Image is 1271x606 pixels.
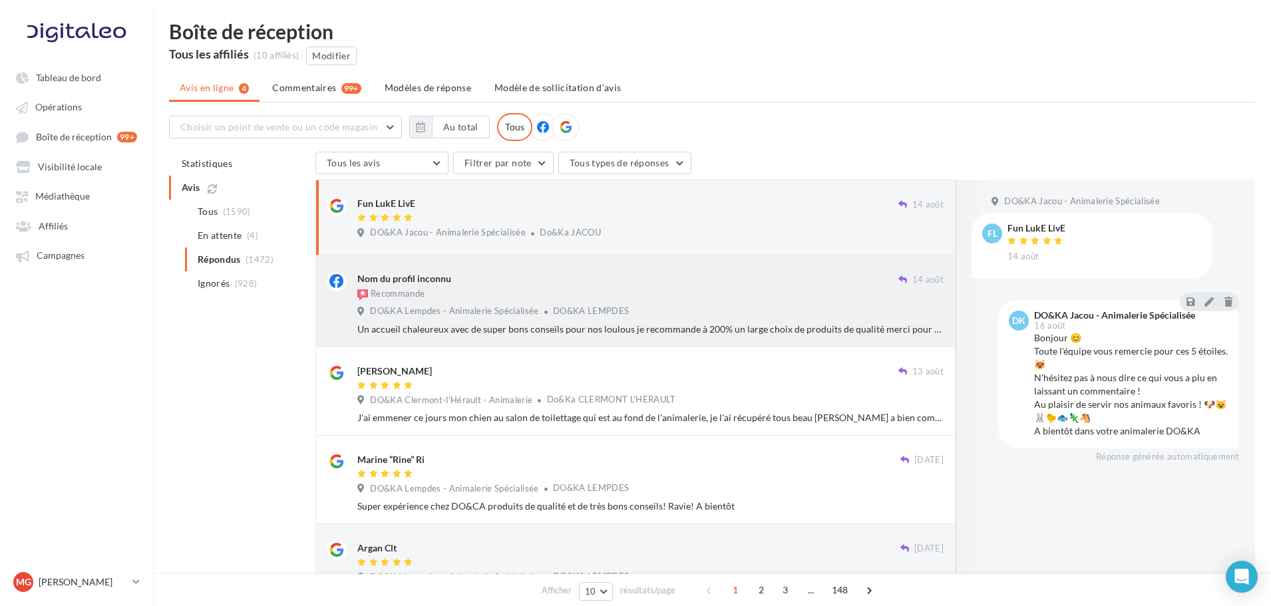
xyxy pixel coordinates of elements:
[235,278,258,289] span: (928)
[198,277,230,290] span: Ignorés
[542,584,572,597] span: Afficher
[409,116,490,138] button: Au total
[370,305,538,317] span: DO&KA Lempdes - Animalerie Spécialisée
[370,483,538,495] span: DO&KA Lempdes - Animalerie Spécialisée
[198,205,218,218] span: Tous
[35,191,90,202] span: Médiathèque
[497,113,532,141] div: Tous
[751,579,772,601] span: 2
[39,220,68,231] span: Affiliés
[169,48,249,60] div: Tous les affiliés
[385,82,471,93] span: Modèles de réponse
[1034,311,1195,320] div: DO&KA Jacou - Animalerie Spécialisée
[998,451,1239,463] div: Réponse générée automatiquement
[357,365,432,378] div: [PERSON_NAME]
[1004,196,1160,208] span: DO&KA Jacou - Animalerie Spécialisée
[254,50,299,62] div: (10 affiliés)
[223,206,251,217] span: (1590)
[357,197,415,210] div: Fun LukE LivE
[775,579,796,601] span: 3
[540,227,601,237] span: Do&Ka JACOU
[558,152,691,174] button: Tous types de réponses
[1007,251,1039,263] span: 14 août
[553,305,629,316] span: DO&KA LEMPDES
[357,323,944,336] div: Un accueil chaleureux avec de super bons conseils pour nos loulous je recommande à 200% un large ...
[357,411,944,424] div: J'ai emmener ce jours mon chien au salon de toilettage qui est au fond de l'animalerie, je l'ai r...
[370,227,526,239] span: DO&KA Jacou - Animalerie Spécialisée
[912,366,944,378] span: 13 août
[912,199,944,211] span: 14 août
[117,132,137,142] div: 99+
[38,161,102,172] span: Visibilité locale
[553,482,629,493] span: DO&KA LEMPDES
[341,83,361,94] div: 99+
[36,131,112,142] span: Boîte de réception
[8,154,145,178] a: Visibilité locale
[327,157,381,168] span: Tous les avis
[1034,321,1065,330] span: 16 août
[8,184,145,208] a: Médiathèque
[37,250,85,261] span: Campagnes
[8,214,145,237] a: Affiliés
[432,116,490,138] button: Au total
[357,289,368,300] img: recommended.png
[247,230,258,241] span: (4)
[370,571,538,583] span: DO&KA Lempdes - Animalerie Spécialisée
[182,158,232,169] span: Statistiques
[1034,331,1228,438] div: Bonjour 😊 Toute l'équipe vous remercie pour ces 5 étoiles. 😻 N'hésitez pas à nous dire ce qui vou...
[169,21,1255,41] div: Boîte de réception
[357,453,425,466] div: Marine “Rine” Ri
[8,243,145,267] a: Campagnes
[272,81,336,94] span: Commentaires
[547,394,676,404] span: Do&Ka CLERMONT L'HERAULT
[494,82,622,93] span: Modèle de sollicitation d’avis
[11,569,142,595] a: MG [PERSON_NAME]
[315,152,449,174] button: Tous les avis
[1226,561,1258,593] div: Open Intercom Messenger
[35,102,82,113] span: Opérations
[8,65,145,89] a: Tableau de bord
[725,579,746,601] span: 1
[306,47,357,65] button: Modifier
[169,116,402,138] button: Choisir un point de vente ou un code magasin
[8,94,145,118] a: Opérations
[16,575,31,589] span: MG
[357,541,397,555] div: Argan Clt
[570,157,669,168] span: Tous types de réponses
[579,582,613,601] button: 10
[914,454,944,466] span: [DATE]
[357,500,944,513] div: Super expérience chez DO&CA produits de qualité et de très bons conseils! Ravie! A bientôt
[801,579,822,601] span: ...
[357,288,425,301] div: Recommande
[39,575,127,589] p: [PERSON_NAME]
[826,579,854,601] span: 148
[585,586,596,597] span: 10
[370,394,532,406] span: DO&KA Clermont-l'Hérault - Animalerie
[36,72,101,83] span: Tableau de bord
[988,227,998,240] span: FL
[8,124,145,149] a: Boîte de réception 99+
[912,274,944,286] span: 14 août
[620,584,675,597] span: résultats/page
[1007,224,1066,233] div: Fun LukE LivE
[914,543,944,555] span: [DATE]
[357,272,451,285] div: Nom du profil inconnu
[180,121,377,132] span: Choisir un point de vente ou un code magasin
[198,229,242,242] span: En attente
[453,152,554,174] button: Filtrer par note
[1012,314,1025,327] span: DK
